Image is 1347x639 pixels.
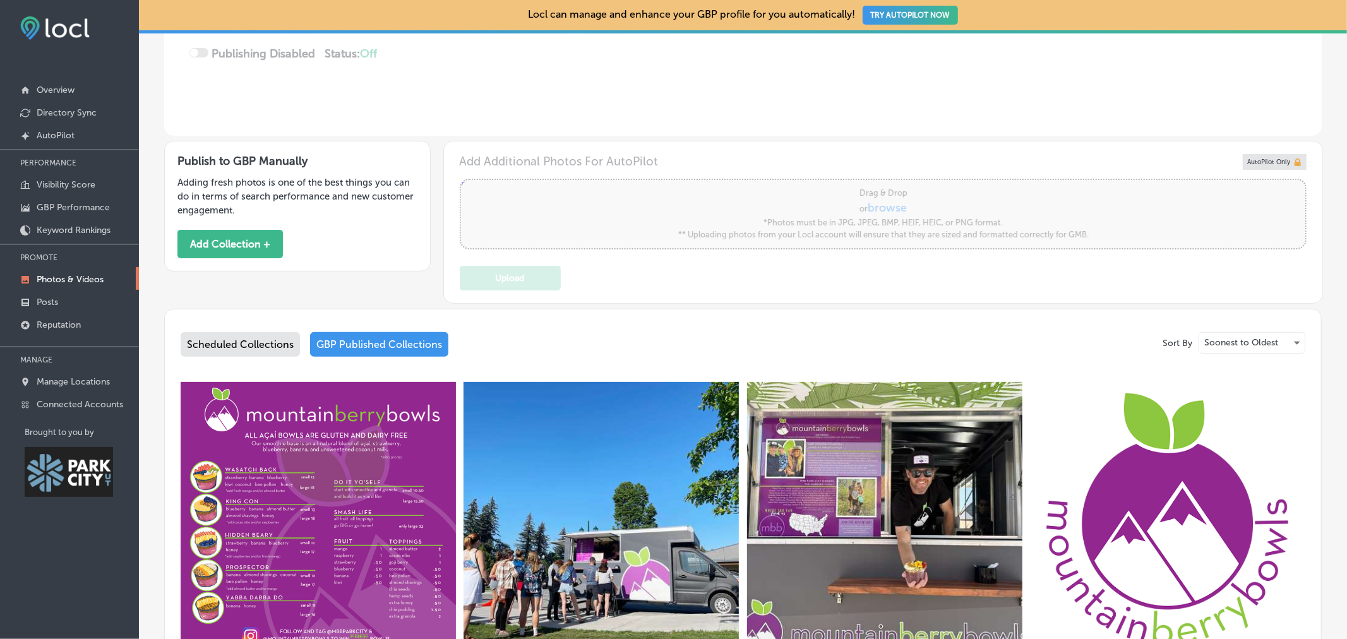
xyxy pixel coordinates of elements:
img: fda3e92497d09a02dc62c9cd864e3231.png [20,16,90,40]
p: Brought to you by [25,427,139,437]
p: GBP Performance [37,202,110,213]
div: GBP Published Collections [310,332,448,357]
p: Reputation [37,319,81,330]
button: Add Collection + [177,230,283,258]
p: Keyword Rankings [37,225,111,236]
div: Soonest to Oldest [1199,333,1305,353]
div: Scheduled Collections [181,332,300,357]
p: Overview [37,85,75,95]
p: Directory Sync [37,107,97,118]
p: Connected Accounts [37,399,123,410]
p: Photos & Videos [37,274,104,285]
button: TRY AUTOPILOT NOW [863,6,958,25]
p: Visibility Score [37,179,95,190]
p: Manage Locations [37,376,110,387]
h3: Publish to GBP Manually [177,154,417,168]
p: Sort By [1163,338,1192,349]
img: Park City [25,447,113,497]
p: Posts [37,297,58,308]
p: Soonest to Oldest [1204,337,1278,349]
p: AutoPilot [37,130,75,141]
p: Adding fresh photos is one of the best things you can do in terms of search performance and new c... [177,176,417,217]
